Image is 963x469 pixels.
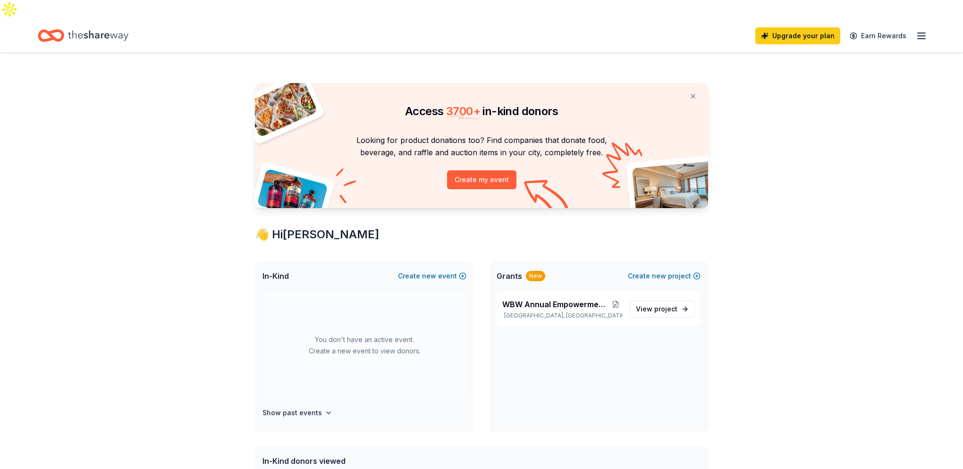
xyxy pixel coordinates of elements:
[636,303,677,315] span: View
[405,104,558,118] span: Access in-kind donors
[628,270,701,282] button: Createnewproject
[422,270,436,282] span: new
[255,227,708,242] div: 👋 Hi [PERSON_NAME]
[526,271,545,281] div: New
[245,77,318,138] img: Pizza
[502,312,622,319] p: [GEOGRAPHIC_DATA], [GEOGRAPHIC_DATA]
[654,305,677,313] span: project
[262,291,466,400] div: You don't have an active event. Create a new event to view donors.
[630,301,695,318] a: View project
[266,134,697,159] p: Looking for product donations too? Find companies that donate food, beverage, and raffle and auct...
[502,299,609,310] span: WBW Annual Empowerment Conference
[652,270,666,282] span: new
[262,407,332,419] button: Show past events
[262,407,322,419] h4: Show past events
[262,270,289,282] span: In-Kind
[844,27,912,44] a: Earn Rewards
[398,270,466,282] button: Createnewevent
[446,104,480,118] span: 3700 +
[262,455,453,467] div: In-Kind donors viewed
[497,270,522,282] span: Grants
[755,27,840,44] a: Upgrade your plan
[524,180,571,215] img: Curvy arrow
[38,25,128,47] a: Home
[447,170,516,189] button: Create my event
